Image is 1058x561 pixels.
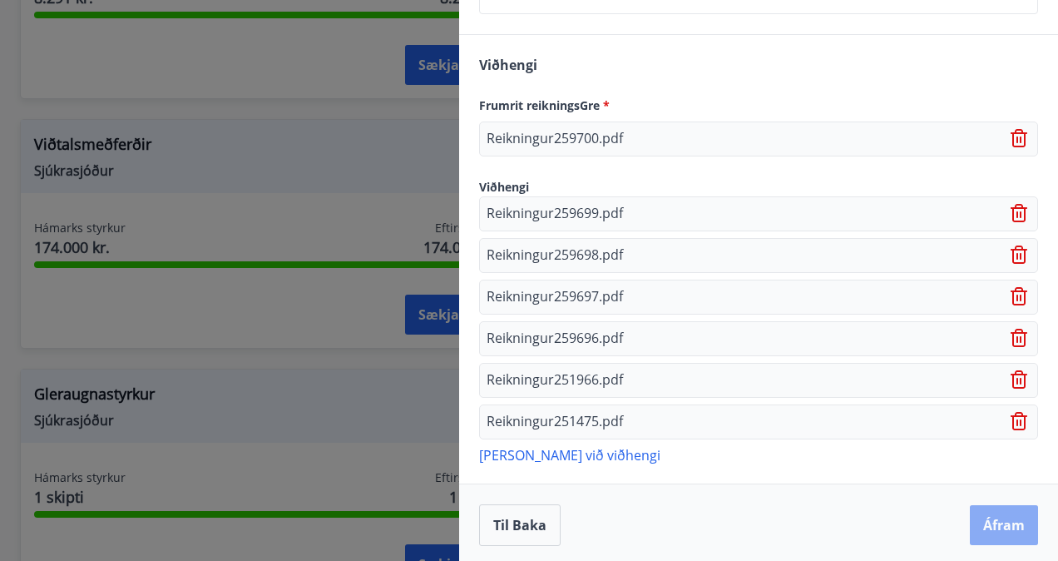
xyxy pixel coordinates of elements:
[487,246,623,266] p: Reikningur259698.pdf
[487,129,623,149] p: Reikningur259700.pdf
[479,179,529,195] span: Viðhengi
[487,329,623,349] p: Reikningur259696.pdf
[970,505,1038,545] button: Áfram
[479,97,610,113] span: Frumrit reikningsGre
[479,56,537,74] span: Viðhengi
[479,504,561,546] button: Til baka
[487,412,623,432] p: Reikningur251475.pdf
[479,446,1038,463] p: [PERSON_NAME] við viðhengi
[487,370,623,390] p: Reikningur251966.pdf
[487,287,623,307] p: Reikningur259697.pdf
[487,204,623,224] p: Reikningur259699.pdf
